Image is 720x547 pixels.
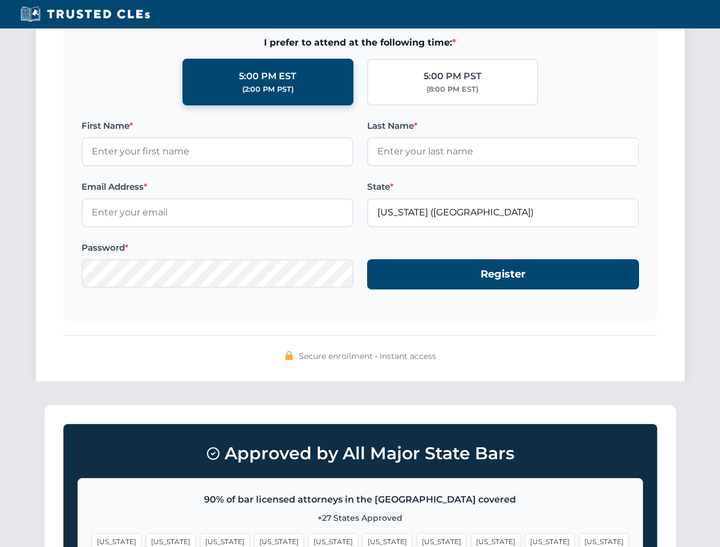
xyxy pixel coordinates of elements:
[367,180,639,194] label: State
[82,137,353,166] input: Enter your first name
[242,84,294,95] div: (2:00 PM PST)
[424,69,482,84] div: 5:00 PM PST
[284,351,294,360] img: 🔒
[299,350,436,362] span: Secure enrollment • Instant access
[92,492,629,507] p: 90% of bar licensed attorneys in the [GEOGRAPHIC_DATA] covered
[239,69,296,84] div: 5:00 PM EST
[426,84,478,95] div: (8:00 PM EST)
[92,512,629,524] p: +27 States Approved
[367,137,639,166] input: Enter your last name
[82,198,353,227] input: Enter your email
[367,259,639,289] button: Register
[82,119,353,133] label: First Name
[17,6,153,23] img: Trusted CLEs
[367,198,639,227] input: Florida (FL)
[82,35,639,50] span: I prefer to attend at the following time:
[82,241,353,255] label: Password
[367,119,639,133] label: Last Name
[78,438,643,469] h3: Approved by All Major State Bars
[82,180,353,194] label: Email Address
